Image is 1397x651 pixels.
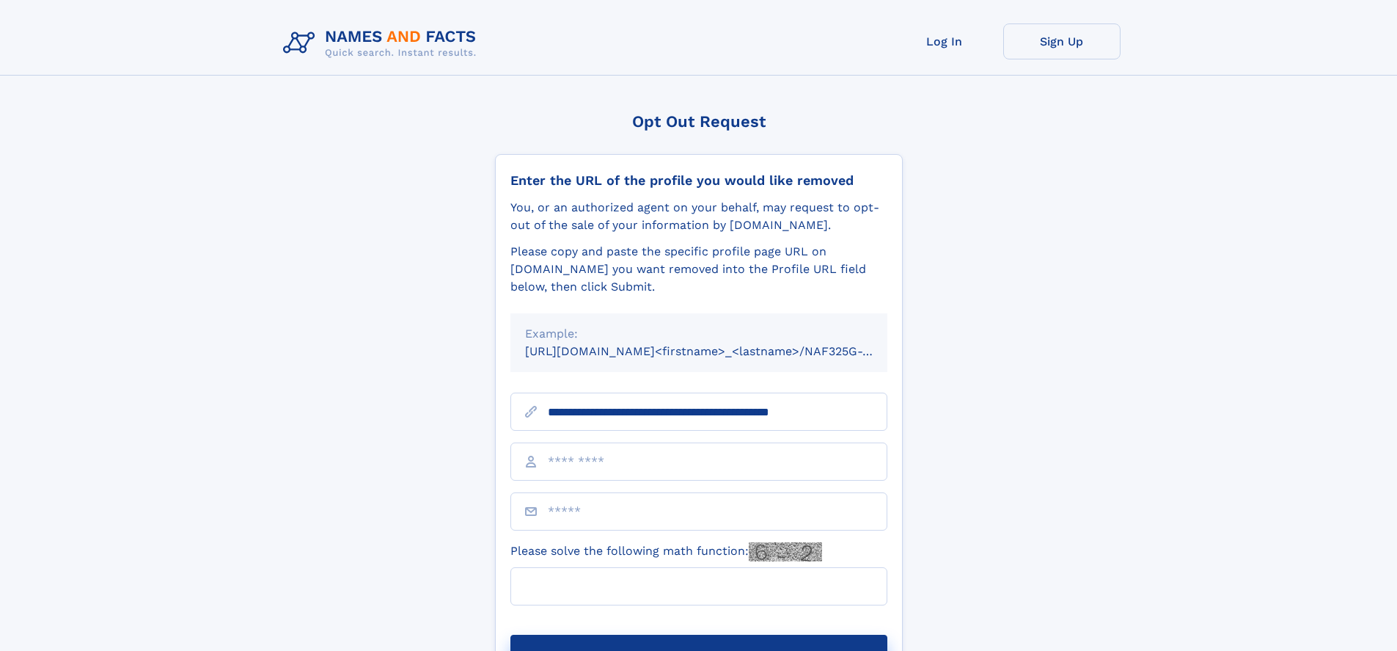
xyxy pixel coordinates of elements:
a: Sign Up [1003,23,1121,59]
div: Enter the URL of the profile you would like removed [510,172,887,189]
div: Example: [525,325,873,343]
div: Please copy and paste the specific profile page URL on [DOMAIN_NAME] you want removed into the Pr... [510,243,887,296]
div: Opt Out Request [495,112,903,131]
label: Please solve the following math function: [510,542,822,561]
a: Log In [886,23,1003,59]
div: You, or an authorized agent on your behalf, may request to opt-out of the sale of your informatio... [510,199,887,234]
img: Logo Names and Facts [277,23,488,63]
small: [URL][DOMAIN_NAME]<firstname>_<lastname>/NAF325G-xxxxxxxx [525,344,915,358]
